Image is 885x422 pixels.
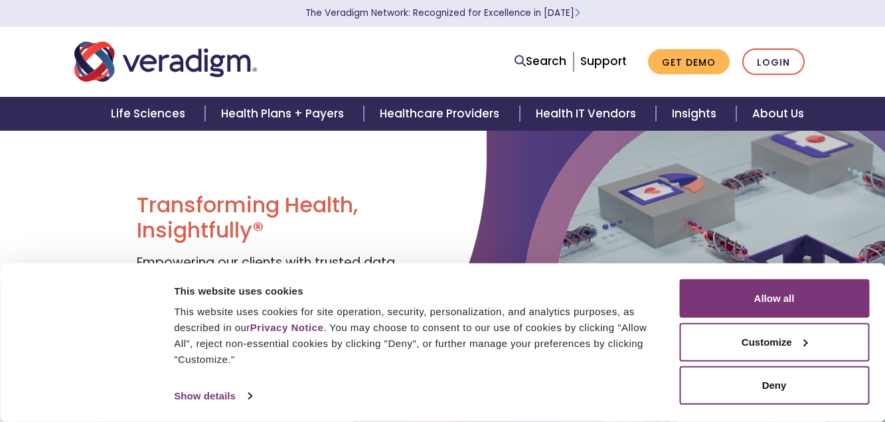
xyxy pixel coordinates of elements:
[679,279,869,318] button: Allow all
[736,97,820,131] a: About Us
[742,48,805,76] a: Login
[137,253,429,328] span: Empowering our clients with trusted data, insights, and solutions to help reduce costs and improv...
[174,304,664,368] div: This website uses cookies for site operation, security, personalization, and analytics purposes, ...
[364,97,519,131] a: Healthcare Providers
[174,283,664,299] div: This website uses cookies
[74,40,257,84] img: Veradigm logo
[95,97,205,131] a: Life Sciences
[656,97,736,131] a: Insights
[520,97,656,131] a: Health IT Vendors
[580,53,627,69] a: Support
[250,322,323,333] a: Privacy Notice
[205,97,364,131] a: Health Plans + Payers
[574,7,580,19] span: Learn More
[648,49,730,75] a: Get Demo
[679,366,869,405] button: Deny
[137,192,432,244] h1: Transforming Health, Insightfully®
[174,386,251,406] a: Show details
[305,7,580,19] a: The Veradigm Network: Recognized for Excellence in [DATE]Learn More
[679,322,869,361] button: Customize
[515,52,566,70] a: Search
